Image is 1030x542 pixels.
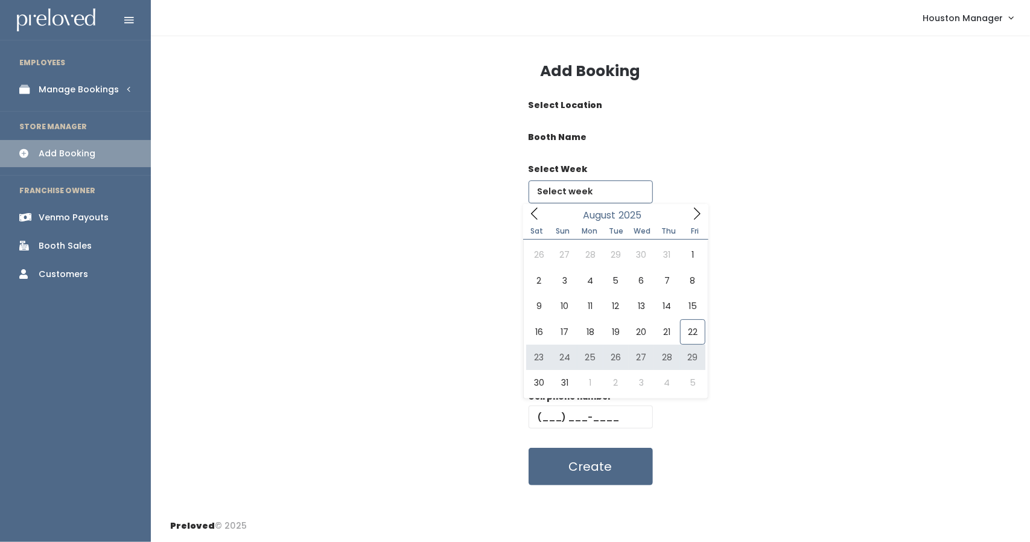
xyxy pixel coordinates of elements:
[39,268,88,281] div: Customers
[552,242,577,267] span: July 27, 2025
[526,242,552,267] span: July 26, 2025
[680,242,705,267] span: August 1, 2025
[680,319,705,345] span: August 22, 2025
[170,520,215,532] span: Preloved
[529,180,653,203] input: Select week
[923,11,1003,25] span: Houston Manager
[603,242,629,267] span: July 29, 2025
[603,345,629,370] span: August 26, 2025
[603,319,629,345] span: August 19, 2025
[552,319,577,345] span: August 17, 2025
[577,268,603,293] span: August 4, 2025
[603,268,629,293] span: August 5, 2025
[629,228,656,235] span: Wed
[654,268,679,293] span: August 7, 2025
[17,8,95,32] img: preloved logo
[629,345,654,370] span: August 27, 2025
[680,268,705,293] span: August 8, 2025
[39,240,92,252] div: Booth Sales
[680,293,705,319] span: August 15, 2025
[526,345,552,370] span: August 23, 2025
[654,319,679,345] span: August 21, 2025
[629,293,654,319] span: August 13, 2025
[529,131,587,144] label: Booth Name
[526,293,552,319] span: August 9, 2025
[680,370,705,395] span: September 5, 2025
[603,293,629,319] span: August 12, 2025
[629,370,654,395] span: September 3, 2025
[552,345,577,370] span: August 24, 2025
[552,370,577,395] span: August 31, 2025
[603,228,629,235] span: Tue
[629,242,654,267] span: July 30, 2025
[654,242,679,267] span: July 31, 2025
[170,510,247,532] div: © 2025
[552,268,577,293] span: August 3, 2025
[526,370,552,395] span: August 30, 2025
[654,293,679,319] span: August 14, 2025
[577,242,603,267] span: July 28, 2025
[682,228,708,235] span: Fri
[629,268,654,293] span: August 6, 2025
[654,370,679,395] span: September 4, 2025
[577,293,603,319] span: August 11, 2025
[577,345,603,370] span: August 25, 2025
[655,228,682,235] span: Thu
[552,293,577,319] span: August 10, 2025
[523,228,550,235] span: Sat
[526,268,552,293] span: August 2, 2025
[39,211,109,224] div: Venmo Payouts
[629,319,654,345] span: August 20, 2025
[529,406,653,429] input: (___) ___-____
[654,345,679,370] span: August 28, 2025
[577,370,603,395] span: September 1, 2025
[39,83,119,96] div: Manage Bookings
[603,370,629,395] span: September 2, 2025
[911,5,1025,31] a: Houston Manager
[526,319,552,345] span: August 16, 2025
[615,208,652,223] input: Year
[529,99,603,112] label: Select Location
[583,211,615,220] span: August
[39,147,95,160] div: Add Booking
[680,345,705,370] span: August 29, 2025
[541,63,641,80] h3: Add Booking
[529,448,653,485] button: Create
[577,319,603,345] span: August 18, 2025
[576,228,603,235] span: Mon
[529,163,588,176] label: Select Week
[550,228,576,235] span: Sun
